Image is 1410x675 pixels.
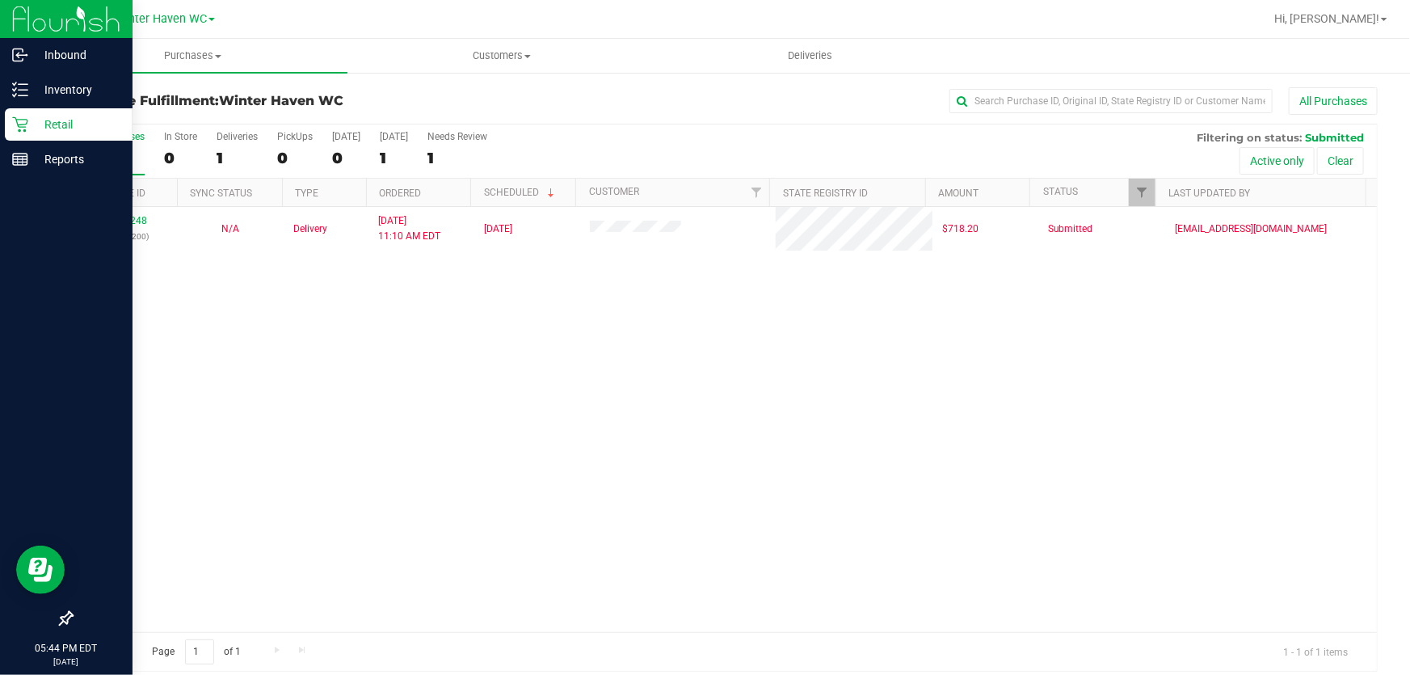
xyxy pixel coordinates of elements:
span: Purchases [39,49,347,63]
iframe: Resource center [16,546,65,594]
a: State Registry ID [783,188,868,199]
div: 1 [380,149,408,167]
div: [DATE] [380,131,408,142]
a: Amount [938,188,979,199]
a: Scheduled [484,187,558,198]
p: 05:44 PM EDT [7,641,125,656]
a: Filter [743,179,769,206]
span: Submitted [1048,221,1093,237]
a: Type [295,188,318,199]
p: Retail [28,115,125,134]
a: Status [1043,186,1078,197]
span: Page of 1 [138,639,255,664]
span: Customers [348,49,655,63]
div: Deliveries [217,131,258,142]
span: Winter Haven WC [219,93,343,108]
span: [DATE] 11:10 AM EDT [378,213,440,244]
button: Clear [1317,147,1364,175]
button: Active only [1240,147,1315,175]
p: Reports [28,150,125,169]
span: [DATE] [484,221,512,237]
a: Last Updated By [1169,188,1251,199]
a: Sync Status [190,188,252,199]
a: Customers [347,39,656,73]
inline-svg: Retail [12,116,28,133]
inline-svg: Reports [12,151,28,167]
span: Not Applicable [221,223,239,234]
h3: Purchase Fulfillment: [71,94,507,108]
div: 0 [164,149,197,167]
inline-svg: Inbound [12,47,28,63]
p: [DATE] [7,656,125,668]
a: Ordered [379,188,421,199]
div: 0 [277,149,313,167]
span: Hi, [PERSON_NAME]! [1274,12,1379,25]
div: PickUps [277,131,313,142]
span: Filtering on status: [1197,131,1302,144]
span: Submitted [1305,131,1364,144]
a: Deliveries [656,39,965,73]
input: 1 [185,639,214,664]
span: 1 - 1 of 1 items [1270,639,1361,664]
span: Winter Haven WC [115,12,207,26]
a: Purchases [39,39,347,73]
div: In Store [164,131,197,142]
a: Filter [1129,179,1155,206]
inline-svg: Inventory [12,82,28,98]
div: Needs Review [427,131,487,142]
p: Inbound [28,45,125,65]
p: Inventory [28,80,125,99]
div: [DATE] [332,131,360,142]
span: Delivery [293,221,327,237]
button: All Purchases [1289,87,1378,115]
div: 1 [427,149,487,167]
input: Search Purchase ID, Original ID, State Registry ID or Customer Name... [949,89,1273,113]
div: 0 [332,149,360,167]
a: Customer [589,186,639,197]
span: $718.20 [942,221,979,237]
span: Deliveries [766,49,854,63]
span: [EMAIL_ADDRESS][DOMAIN_NAME] [1175,221,1327,237]
button: N/A [221,221,239,237]
div: 1 [217,149,258,167]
